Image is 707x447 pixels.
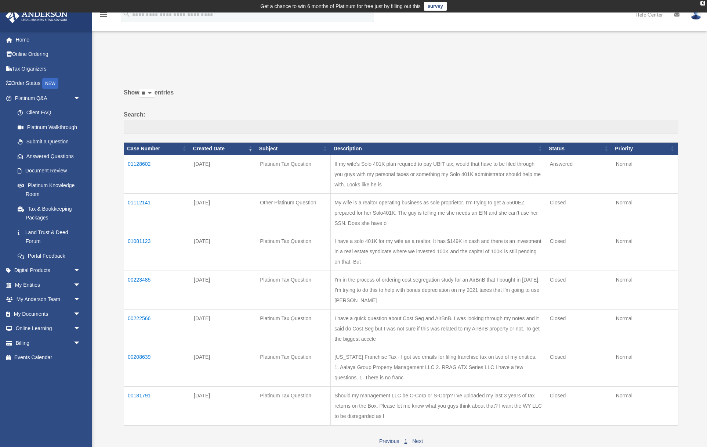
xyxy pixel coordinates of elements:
select: Showentries [139,89,155,98]
td: Platinum Tax Question [256,232,331,271]
a: Previous [379,438,399,444]
a: Land Trust & Deed Forum [10,225,88,248]
td: 01081123 [124,232,190,271]
td: [DATE] [190,309,256,348]
th: Description: activate to sort column ascending [331,143,546,155]
td: Closed [546,309,612,348]
a: Document Review [10,164,88,178]
td: [DATE] [190,155,256,193]
td: Closed [546,232,612,271]
td: Closed [546,271,612,309]
td: Platinum Tax Question [256,386,331,425]
span: arrow_drop_down [73,278,88,293]
a: Client FAQ [10,106,88,120]
a: survey [424,2,447,11]
td: [DATE] [190,348,256,386]
th: Case Number: activate to sort column ascending [124,143,190,155]
a: Platinum Walkthrough [10,120,88,135]
td: Should my management LLC be C-Corp or S-Corp? I’ve uploaded my last 3 years of tax returns on the... [331,386,546,425]
a: Online Learningarrow_drop_down [5,321,92,336]
img: Anderson Advisors Platinum Portal [3,9,70,23]
td: I have a solo 401K for my wife as a realtor. It has $149K in cash and there is an investment in a... [331,232,546,271]
th: Subject: activate to sort column ascending [256,143,331,155]
a: My Entitiesarrow_drop_down [5,278,92,292]
td: 00208639 [124,348,190,386]
td: [DATE] [190,271,256,309]
td: Normal [612,271,678,309]
td: [DATE] [190,386,256,425]
img: User Pic [690,9,701,20]
a: Platinum Knowledge Room [10,178,88,201]
td: I have a quick question about Cost Seg and AirBnB. I was looking through my notes and it said do ... [331,309,546,348]
td: Platinum Tax Question [256,309,331,348]
a: Portal Feedback [10,248,88,263]
input: Search: [124,120,678,134]
td: 00181791 [124,386,190,425]
div: NEW [42,78,58,89]
a: 1 [404,438,407,444]
td: If my wife's Solo 401K plan required to pay UBIT tax, would that have to be filed through you guy... [331,155,546,193]
td: Answered [546,155,612,193]
span: arrow_drop_down [73,91,88,106]
td: Other Platinum Question [256,193,331,232]
th: Status: activate to sort column ascending [546,143,612,155]
td: Normal [612,155,678,193]
td: 01128602 [124,155,190,193]
label: Show entries [124,87,678,105]
span: arrow_drop_down [73,263,88,278]
label: Search: [124,110,678,134]
td: Normal [612,309,678,348]
td: Closed [546,386,612,425]
span: arrow_drop_down [73,292,88,307]
th: Created Date: activate to sort column ascending [190,143,256,155]
span: arrow_drop_down [73,336,88,351]
td: [DATE] [190,193,256,232]
a: Digital Productsarrow_drop_down [5,263,92,278]
a: Platinum Q&Aarrow_drop_down [5,91,88,106]
a: My Anderson Teamarrow_drop_down [5,292,92,307]
td: Platinum Tax Question [256,348,331,386]
td: 01112141 [124,193,190,232]
a: My Documentsarrow_drop_down [5,307,92,321]
a: Submit a Question [10,135,88,149]
td: 00223485 [124,271,190,309]
a: Order StatusNEW [5,76,92,91]
a: Answered Questions [10,149,84,164]
i: menu [99,10,108,19]
td: 00222566 [124,309,190,348]
a: Events Calendar [5,350,92,365]
th: Priority: activate to sort column ascending [612,143,678,155]
a: Online Ordering [5,47,92,62]
td: Platinum Tax Question [256,155,331,193]
span: arrow_drop_down [73,307,88,322]
a: Tax & Bookkeeping Packages [10,201,88,225]
td: Closed [546,348,612,386]
td: I'm in the process of ordering cost segregation study for an AirBnB that I bought in [DATE]. I'm ... [331,271,546,309]
td: Normal [612,193,678,232]
a: Next [412,438,423,444]
td: Platinum Tax Question [256,271,331,309]
td: [US_STATE] Franchise Tax - I got two emails for filing franchise tax on two of my entities. 1. Aa... [331,348,546,386]
div: close [700,1,705,6]
td: [DATE] [190,232,256,271]
td: Normal [612,386,678,425]
a: Tax Organizers [5,61,92,76]
td: Closed [546,193,612,232]
div: Get a chance to win 6 months of Platinum for free just by filling out this [260,2,421,11]
i: search [123,10,131,18]
td: My wife is a realtor operating business as sole proprietor. I’m trying to get a 5500EZ prepared f... [331,193,546,232]
td: Normal [612,232,678,271]
a: menu [99,13,108,19]
a: Home [5,32,92,47]
span: arrow_drop_down [73,321,88,336]
a: Billingarrow_drop_down [5,336,92,350]
td: Normal [612,348,678,386]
